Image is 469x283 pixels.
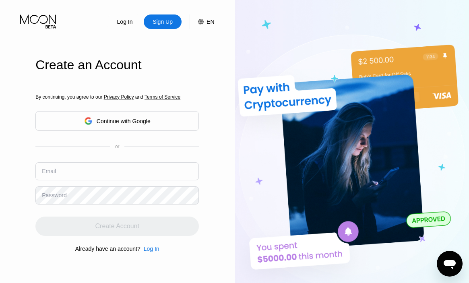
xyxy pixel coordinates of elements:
span: Terms of Service [145,94,180,100]
div: Sign Up [144,14,182,29]
div: Already have an account? [75,246,140,252]
div: Continue with Google [97,118,151,124]
div: EN [190,14,214,29]
span: and [134,94,145,100]
div: Log In [116,18,134,26]
div: Continue with Google [35,111,199,131]
div: Log In [106,14,144,29]
span: Privacy Policy [104,94,134,100]
div: Create an Account [35,58,199,72]
div: Password [42,192,66,198]
div: Log In [140,246,159,252]
div: Log In [144,246,159,252]
div: Email [42,168,56,174]
div: Sign Up [152,18,174,26]
div: By continuing, you agree to our [35,94,199,100]
iframe: Button to launch messaging window [437,251,463,277]
div: EN [207,19,214,25]
div: or [115,144,120,149]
